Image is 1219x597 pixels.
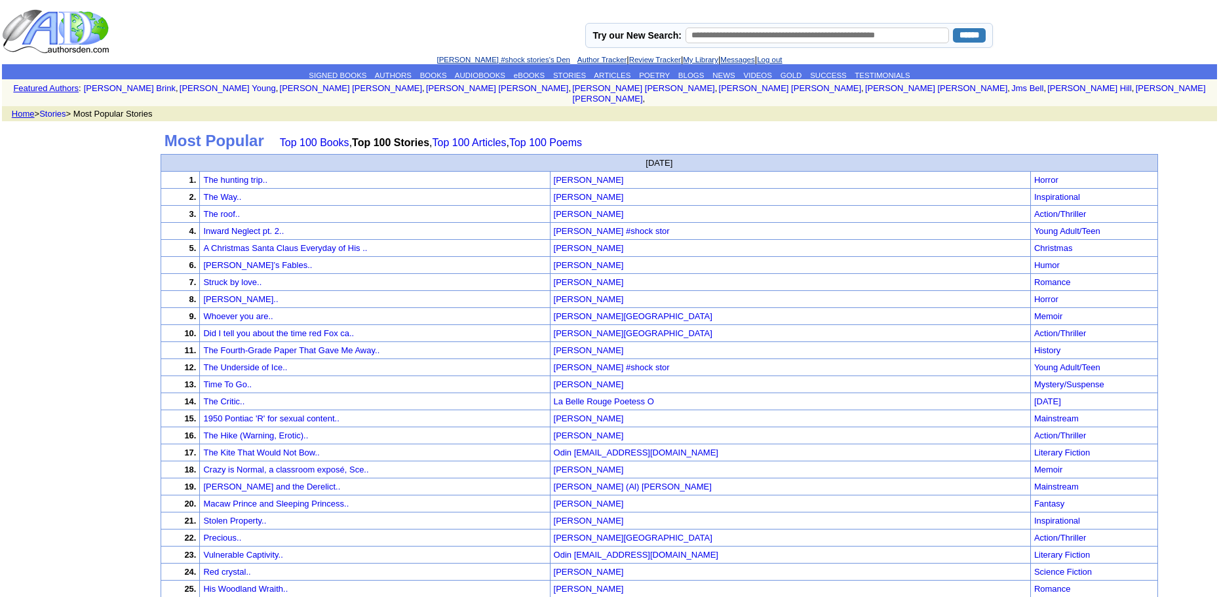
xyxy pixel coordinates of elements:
[744,71,772,79] a: VIDEOS
[1034,482,1079,491] a: Mainstream
[554,192,624,202] font: [PERSON_NAME]
[278,85,279,92] font: i
[1134,85,1135,92] font: i
[554,412,624,423] a: [PERSON_NAME]
[203,414,339,423] a: 1950 Pontiac 'R' for sexual content..
[1034,516,1080,526] a: Inspirational
[554,362,670,372] font: [PERSON_NAME] #shock stor
[554,242,624,253] a: [PERSON_NAME]
[1034,192,1080,202] a: Inspirational
[184,345,196,355] font: 11.
[280,83,422,93] a: [PERSON_NAME] [PERSON_NAME]
[554,463,624,474] a: [PERSON_NAME]
[203,550,282,560] a: Vulnerable Captivity..
[855,71,910,79] a: TESTIMONIALS
[203,243,367,253] a: A Christmas Santa Claus Everyday of His ..
[180,83,276,93] a: [PERSON_NAME] Young
[189,277,197,287] font: 7.
[203,311,273,321] a: Whoever you are..
[554,208,624,219] a: [PERSON_NAME]
[189,243,197,253] font: 5.
[1034,175,1058,185] a: Horror
[1034,243,1073,253] a: Christmas
[573,83,1206,104] a: [PERSON_NAME] [PERSON_NAME]
[39,109,66,119] a: Stories
[203,294,278,304] a: [PERSON_NAME]..
[184,431,196,440] font: 16.
[554,259,624,270] a: [PERSON_NAME]
[203,192,241,202] a: The Way..
[554,327,712,338] a: [PERSON_NAME][GEOGRAPHIC_DATA]
[184,516,196,526] font: 21.
[554,277,624,287] font: [PERSON_NAME]
[554,379,624,389] font: [PERSON_NAME]
[1047,83,1132,93] a: [PERSON_NAME] Hill
[554,533,712,543] font: [PERSON_NAME][GEOGRAPHIC_DATA]
[554,499,624,509] font: [PERSON_NAME]
[433,137,507,148] a: Top 100 Articles
[178,85,180,92] font: i
[1034,328,1086,338] a: Action/Thriller
[514,71,545,79] a: eBOOKS
[1034,396,1061,406] a: [DATE]
[781,71,802,79] a: GOLD
[184,567,196,577] font: 24.
[1010,85,1011,92] font: i
[203,465,368,474] a: Crazy is Normal, a classroom exposé, Sce..
[554,414,624,423] font: [PERSON_NAME]
[554,446,718,457] a: Odin [EMAIL_ADDRESS][DOMAIN_NAME]
[554,566,624,577] a: [PERSON_NAME]
[865,83,1007,93] a: [PERSON_NAME] [PERSON_NAME]
[1034,345,1060,355] a: History
[1034,209,1086,219] a: Action/Thriller
[1034,311,1062,321] a: Memoir
[184,328,196,338] font: 10.
[203,567,250,577] a: Red crystal..
[1011,83,1043,93] a: Jms Bell
[426,83,568,93] a: [PERSON_NAME] [PERSON_NAME]
[189,226,197,236] font: 4.
[554,361,670,372] a: [PERSON_NAME] #shock stor
[1034,499,1064,509] a: Fantasy
[5,109,152,119] font: > > Most Popular Stories
[554,516,624,526] font: [PERSON_NAME]
[717,85,718,92] font: i
[554,345,624,355] font: [PERSON_NAME]
[375,71,412,79] a: AUTHORS
[553,71,586,79] a: STORIES
[1034,414,1079,423] a: Mainstream
[554,396,654,406] font: La Belle Rouge Poetess O
[864,85,865,92] font: i
[203,362,287,372] a: The Underside of Ice..
[184,533,196,543] font: 22.
[189,311,197,321] font: 9.
[13,83,79,93] a: Featured Authors
[554,243,624,253] font: [PERSON_NAME]
[203,448,319,457] a: The Kite That Would Not Bow..
[203,482,340,491] a: [PERSON_NAME] and the Derelict..
[184,362,196,372] font: 12.
[203,379,252,389] a: Time To Go..
[554,294,624,304] font: [PERSON_NAME]
[554,395,654,406] a: La Belle Rouge Poetess O
[184,396,196,406] font: 14.
[1034,362,1100,372] a: Young Adult/Teen
[455,71,505,79] a: AUDIOBOOKS
[184,482,196,491] font: 19.
[436,54,782,64] font: | | | |
[203,516,266,526] a: Stolen Property..
[1034,533,1086,543] a: Action/Thriller
[280,137,591,148] font: , , ,
[757,56,782,64] a: Log out
[1034,277,1071,287] a: Romance
[554,531,712,543] a: [PERSON_NAME][GEOGRAPHIC_DATA]
[203,328,354,338] a: Did I tell you about the time red Fox ca..
[571,85,572,92] font: i
[203,499,349,509] a: Macaw Prince and Sleeping Princess..
[1034,550,1090,560] a: Literary Fiction
[1034,465,1062,474] a: Memoir
[203,533,241,543] a: Precious..
[1046,85,1047,92] font: i
[184,465,196,474] font: 18.
[646,158,672,168] font: [DATE]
